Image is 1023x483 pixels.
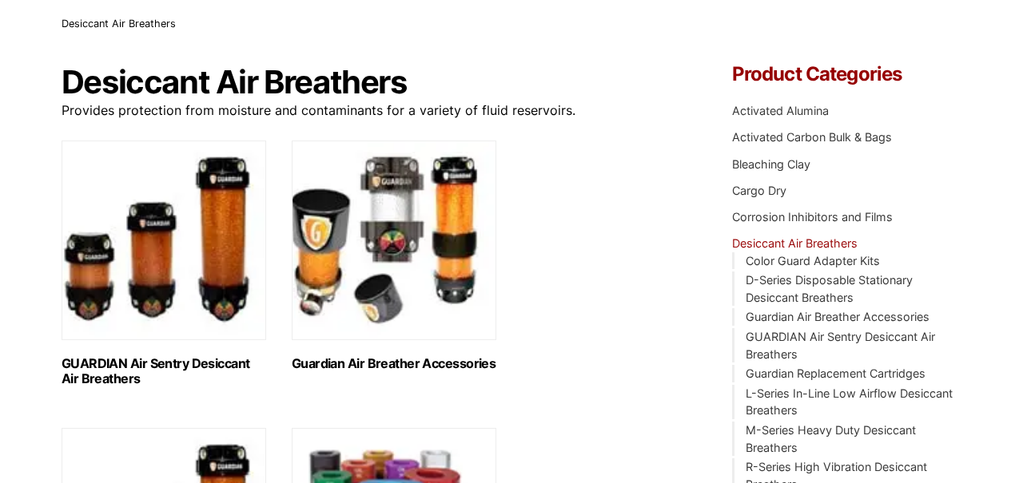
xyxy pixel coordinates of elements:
a: Bleaching Clay [732,157,810,171]
a: L-Series In-Line Low Airflow Desiccant Breathers [746,386,953,418]
a: Color Guard Adapter Kits [746,254,880,267]
a: Visit product category Guardian Air Breather Accessories [292,141,496,371]
p: Provides protection from moisture and contaminants for a variety of fluid reservoirs. [62,100,687,121]
a: Desiccant Air Breathers [732,236,858,250]
span: Desiccant Air Breathers [62,18,176,30]
img: Guardian Air Breather Accessories [292,141,496,340]
a: Cargo Dry [732,184,786,197]
h1: Desiccant Air Breathers [62,65,687,100]
a: Activated Carbon Bulk & Bags [732,130,892,144]
a: M-Series Heavy Duty Desiccant Breathers [746,423,916,454]
a: D-Series Disposable Stationary Desiccant Breathers [746,273,913,304]
a: Guardian Air Breather Accessories [746,310,929,323]
h4: Product Categories [732,65,962,84]
h2: Guardian Air Breather Accessories [292,356,496,371]
h2: GUARDIAN Air Sentry Desiccant Air Breathers [62,356,266,386]
a: Visit product category GUARDIAN Air Sentry Desiccant Air Breathers [62,141,266,386]
a: GUARDIAN Air Sentry Desiccant Air Breathers [746,330,935,361]
img: GUARDIAN Air Sentry Desiccant Air Breathers [62,141,266,340]
a: Activated Alumina [732,104,829,117]
a: Corrosion Inhibitors and Films [732,210,893,224]
a: Guardian Replacement Cartridges [746,366,925,380]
